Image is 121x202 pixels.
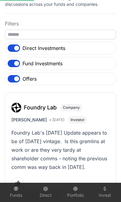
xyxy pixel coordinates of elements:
[22,60,63,67] label: Fund Investments
[63,105,80,110] span: Company
[24,103,57,112] h3: Foundry Lab
[90,173,121,202] iframe: Chat Widget
[5,20,116,27] p: Filters
[22,44,65,52] label: Direct Investments
[22,75,37,82] label: Offers
[11,177,24,188] span: Like this comment
[11,103,60,112] a: Foundry Lab
[11,117,47,123] span: [PERSON_NAME]
[4,184,28,201] a: Funds
[71,117,85,122] span: Investor
[11,128,110,171] p: Foundry Lab's [DATE] Update appears to be of [DATE] vintage. Is this gremlins at work or are they...
[33,184,58,201] a: Direct
[63,184,88,201] a: Portfolio
[11,103,21,112] img: Factor-favicon.svg
[49,117,64,122] span: • [DATE]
